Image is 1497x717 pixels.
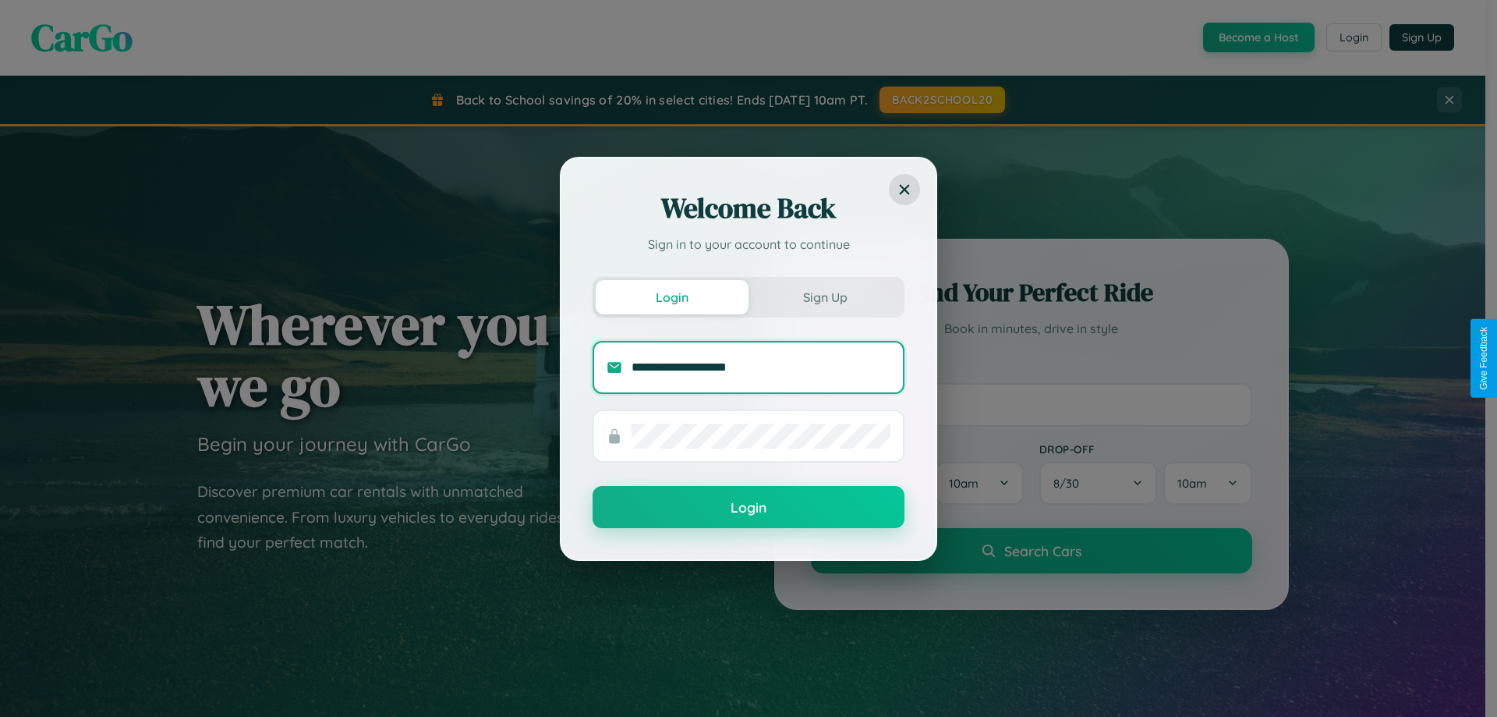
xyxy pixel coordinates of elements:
[596,280,748,314] button: Login
[593,486,904,528] button: Login
[593,190,904,227] h2: Welcome Back
[1478,327,1489,390] div: Give Feedback
[593,235,904,254] p: Sign in to your account to continue
[748,280,901,314] button: Sign Up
